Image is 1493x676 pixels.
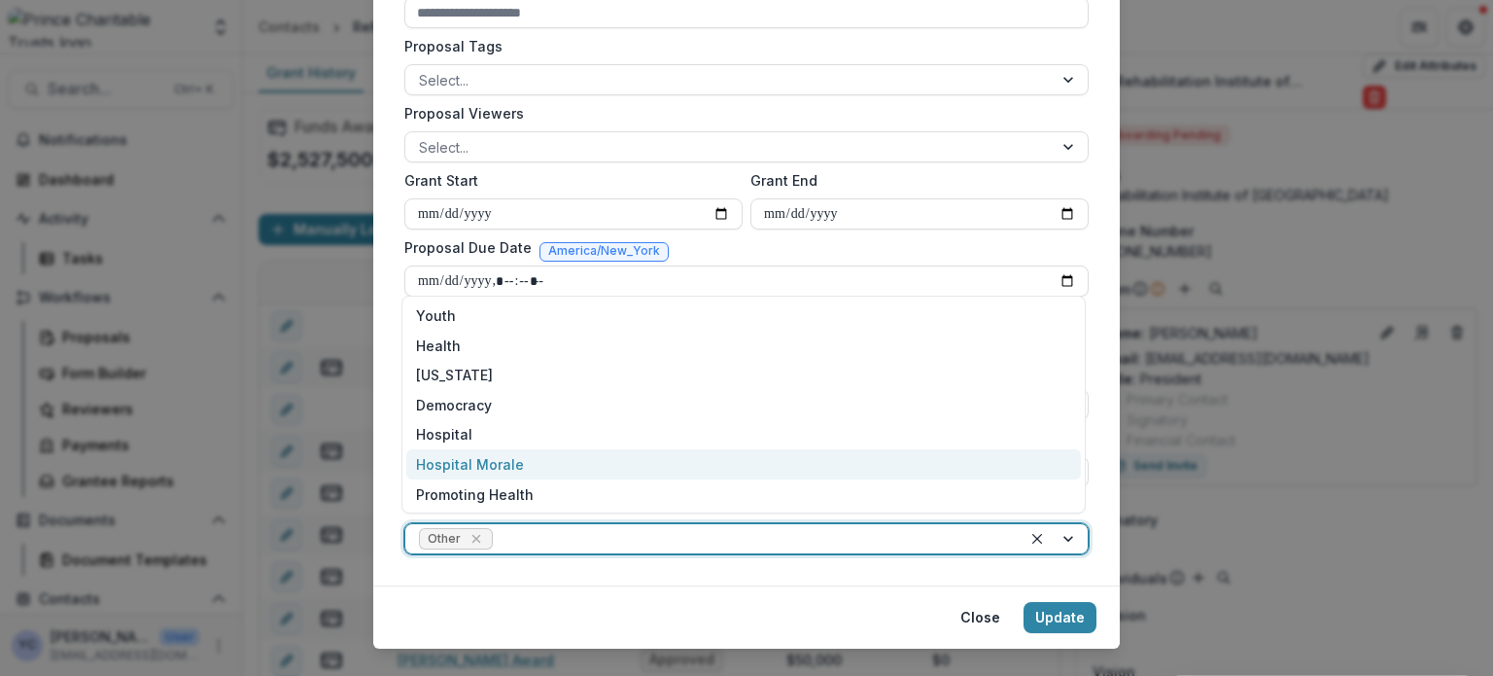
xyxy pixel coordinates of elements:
[406,360,1081,390] div: [US_STATE]
[404,36,1077,56] label: Proposal Tags
[406,480,1081,510] div: Promoting Health
[548,244,660,258] span: America/New_York
[404,103,1077,124] label: Proposal Viewers
[406,390,1081,420] div: Democracy
[406,449,1081,480] div: Hospital Morale
[428,532,461,546] span: Other
[404,237,532,258] label: Proposal Due Date
[750,170,1077,191] label: Grant End
[406,331,1081,361] div: Health
[1024,602,1096,633] button: Update
[404,170,731,191] label: Grant Start
[1025,527,1049,551] div: Clear selected options
[467,529,486,549] div: Remove Other
[949,602,1012,633] button: Close
[406,301,1081,331] div: Youth
[406,420,1081,450] div: Hospital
